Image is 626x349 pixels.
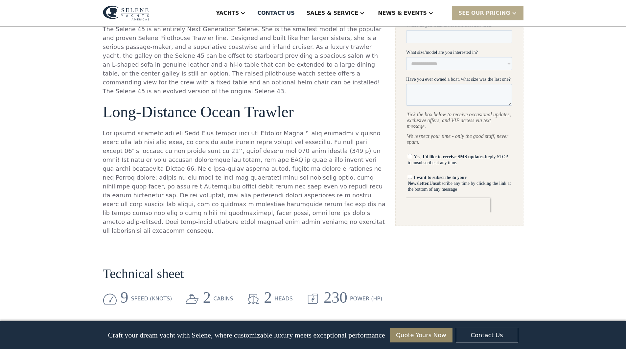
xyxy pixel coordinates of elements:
[458,9,510,17] div: SEE Our Pricing
[103,103,386,121] h2: Long-Distance Ocean Trawler
[103,129,386,235] p: Lor ipsumd sitametc adi eli Sedd Eius tempor inci utl Etdolor Magna™ aliq enimadmi v quisno exerc...
[456,328,518,342] a: Contact Us
[108,331,385,339] p: Craft your dream yacht with Selene, where customizable luxury meets exceptional performance
[203,289,211,306] h2: 2
[257,9,295,17] div: Contact US
[307,9,358,17] div: Sales & Service
[131,295,172,303] div: speed (knots)
[216,9,239,17] div: Yachts
[378,9,427,17] div: News & EVENTS
[103,267,184,281] h2: Technical sheet
[264,289,272,306] h2: 2
[121,289,128,306] h2: 9
[350,295,383,303] div: Power (HP)
[274,295,293,303] div: heads
[213,295,233,303] div: cabins
[103,6,149,21] img: logo
[324,289,347,306] h2: 230
[103,25,386,96] p: The Selene 45 is an entirely Next Generation Selene. She is the smallest model of the popular and...
[390,328,452,342] a: Quote Yours Now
